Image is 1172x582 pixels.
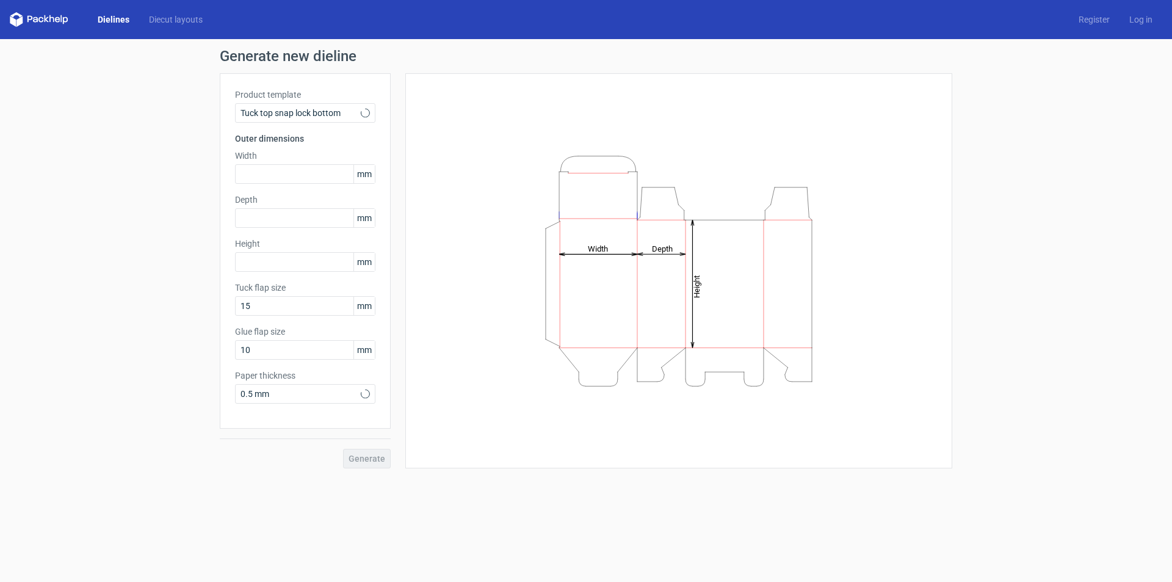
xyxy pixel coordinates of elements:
a: Register [1069,13,1120,26]
label: Depth [235,194,375,206]
h1: Generate new dieline [220,49,952,64]
a: Diecut layouts [139,13,212,26]
span: 0.5 mm [241,388,361,400]
span: mm [353,341,375,359]
label: Product template [235,89,375,101]
label: Glue flap size [235,326,375,338]
span: mm [353,297,375,315]
span: Tuck top snap lock bottom [241,107,361,119]
tspan: Height [692,275,701,297]
a: Log in [1120,13,1162,26]
label: Tuck flap size [235,282,375,294]
tspan: Width [588,244,608,253]
label: Width [235,150,375,162]
label: Height [235,238,375,250]
span: mm [353,253,375,271]
span: mm [353,209,375,227]
span: mm [353,165,375,183]
tspan: Depth [652,244,673,253]
label: Paper thickness [235,369,375,382]
a: Dielines [88,13,139,26]
h3: Outer dimensions [235,133,375,145]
